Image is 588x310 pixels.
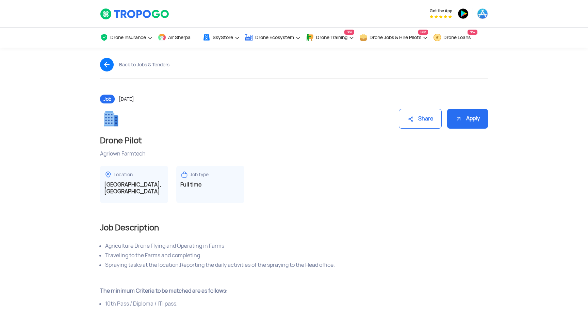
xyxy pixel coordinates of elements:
[316,35,347,40] span: Drone Training
[359,28,428,48] a: Drone Jobs & Hire PilotsNew
[458,8,469,19] img: ic_playstore.png
[119,96,134,102] span: [DATE]
[202,28,240,48] a: SkyStore
[213,35,233,40] span: SkyStore
[119,62,169,67] div: Back to Jobs & Tenders
[477,8,488,19] img: ic_appstore.png
[100,222,488,233] h2: Job Description
[104,170,112,179] img: ic_locationdetail.svg
[100,28,153,48] a: Drone Insurance
[114,172,133,178] div: Location
[245,28,301,48] a: Drone Ecosystem
[418,30,428,35] span: New
[168,35,191,40] span: Air Sherpa
[433,28,477,48] a: Drone LoansNew
[180,170,189,179] img: ic_jobtype.svg
[399,109,442,129] div: Share
[105,299,488,309] li: 10th Pass / Diploma / ITI pass.
[100,95,115,103] span: Job
[430,8,452,14] span: Get the App
[180,181,240,188] h3: Full time
[105,241,488,251] li: Agriculture Drone Flying and Operating in Farms
[105,252,200,259] span: Traveling to the Farms and completing
[344,30,354,35] span: New
[430,15,452,18] img: App Raking
[447,109,488,129] div: Apply
[100,287,228,294] b: The minimum Criteria to be matched are as follows:
[455,115,462,122] img: ic_apply.svg
[110,35,146,40] span: Drone Insurance
[407,116,414,123] img: ic_share.svg
[180,261,335,268] span: Reporting the daily activities of the spraying to the Head office.
[105,261,180,268] span: Spraying tasks at the location.
[100,150,488,158] div: Agriown Farmtech
[370,35,421,40] span: Drone Jobs & Hire Pilots
[158,28,197,48] a: Air Sherpa
[104,181,164,195] h3: [GEOGRAPHIC_DATA], [GEOGRAPHIC_DATA]
[100,8,170,20] img: TropoGo Logo
[306,28,354,48] a: Drone TrainingNew
[255,35,294,40] span: Drone Ecosystem
[443,35,471,40] span: Drone Loans
[190,172,209,178] div: Job type
[468,30,477,35] span: New
[100,135,488,146] h1: Drone Pilot
[100,108,122,130] img: ic_job.png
